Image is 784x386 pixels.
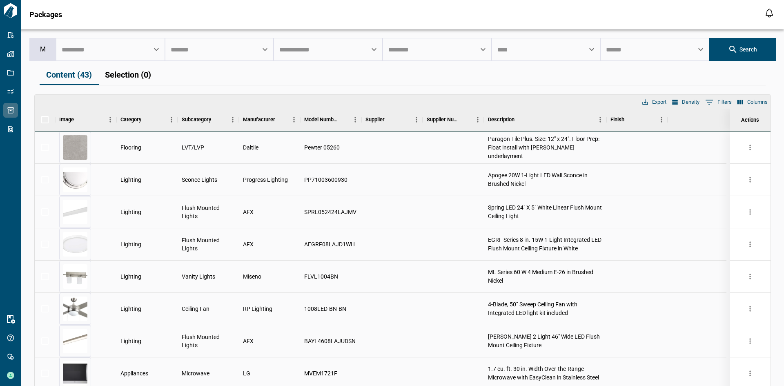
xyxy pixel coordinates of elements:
[288,114,300,126] button: Menu
[488,365,602,382] span: 1.7 cu. ft. 30 in. Width Over-the-Range Microwave with EasyClean in Stainless Steel
[730,109,771,132] div: Actions
[741,109,759,132] div: Actions
[182,176,217,184] span: Sconce Lights
[365,108,385,131] div: Supplier
[304,176,347,184] span: PP71003600930
[488,332,602,350] span: [PERSON_NAME] 2 Light 46" Wide LED Flush Mount Ceiling Fixture
[763,7,776,20] button: Open notification feed
[655,114,668,126] button: Menu
[427,108,460,131] div: Supplier Number
[120,240,141,248] span: Lighting
[243,240,254,248] span: AFX
[488,203,602,221] span: Spring LED 24" X 5" White Linear Flush Mount Ceiling Light
[182,204,235,220] span: Flush Mounted Lights
[275,114,287,125] button: Sort
[423,108,484,131] div: Supplier Number
[63,135,87,160] img: thumbnail
[670,97,702,107] button: Density
[55,108,116,131] div: Image
[594,114,606,126] button: Menu
[304,272,338,281] span: FLVL1004BN
[488,135,602,161] span: Paragon Tile Plus. Size: 12" x 24". Floor Prep: Float install with [PERSON_NAME] underlayment
[488,300,602,317] span: 4-Blade, 50” Sweep Ceiling Fan with Integrated LED light kit included
[120,176,141,184] span: Lighting
[59,108,74,131] div: Image
[141,114,153,125] button: Sort
[63,361,87,386] img: thumbnail
[182,108,211,131] div: Subcategory
[60,229,91,260] button: thumbnail
[410,114,423,126] button: Menu
[338,114,349,125] button: Sort
[361,108,423,131] div: Supplier
[735,97,770,107] button: Select columns
[104,114,116,126] button: Menu
[60,196,91,228] button: thumbnail
[484,108,606,131] div: Description
[300,108,361,131] div: Model Number
[40,65,158,85] div: package tabs
[29,11,62,19] span: Packages
[385,114,396,125] button: Sort
[304,337,356,345] span: BAYL4608LAJUDSN
[116,108,178,131] div: Category
[304,305,346,313] span: 1008LED-BN-BN
[60,164,91,195] button: thumbnail
[744,335,756,347] button: more
[610,108,624,131] div: Finish
[304,143,340,152] span: Pewter 05260
[349,114,361,126] button: Menu
[182,333,235,349] span: Flush Mounted Lights
[739,46,757,53] span: Search
[243,143,258,152] span: Daltile
[304,369,337,377] span: MVEM1721F
[744,367,756,379] button: more
[488,108,514,131] div: Description
[60,132,91,163] button: thumbnail
[243,369,250,377] span: LG
[211,114,223,125] button: Sort
[744,238,756,250] button: more
[243,108,275,131] div: Manufacturer
[63,329,87,353] img: thumbnail
[259,44,271,55] button: Open
[243,305,272,313] span: RP Lighting
[744,206,756,218] button: more
[606,108,668,131] div: Finish
[695,44,706,55] button: Open
[74,114,85,125] button: Sort
[120,305,141,313] span: Lighting
[60,261,91,292] button: thumbnail
[182,305,209,313] span: Ceiling Fan
[182,272,215,281] span: Vanity Lights
[120,208,141,216] span: Lighting
[165,114,178,126] button: Menu
[243,208,254,216] span: AFX
[243,337,254,345] span: AFX
[744,303,756,315] button: more
[151,44,162,55] button: Open
[63,264,87,289] img: thumbnail
[488,236,602,253] span: EGRF Series 8 in. 15W 1-Light Integrated LED Flush Mount Ceiling Fixture in White
[60,326,91,357] button: thumbnail
[488,171,602,188] span: Apogee 20W 1-Light LED Wall Sconce in Brushed Nickel
[368,44,380,55] button: Open
[744,270,756,283] button: more
[40,45,46,54] p: M
[304,108,338,131] div: Model Number
[63,232,87,257] img: thumbnail
[703,96,734,109] button: Show filters
[709,38,776,61] button: Search
[120,108,141,131] div: Category
[514,114,526,125] button: Sort
[120,337,141,345] span: Lighting
[98,65,158,85] button: Selection (0)
[120,143,141,152] span: Flooring
[243,176,288,184] span: Progress Lighting
[40,65,98,85] button: Content (43)
[178,108,239,131] div: Subcategory
[63,200,87,224] img: thumbnail
[744,141,756,154] button: more
[239,108,300,131] div: Manufacturer
[586,44,597,55] button: Open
